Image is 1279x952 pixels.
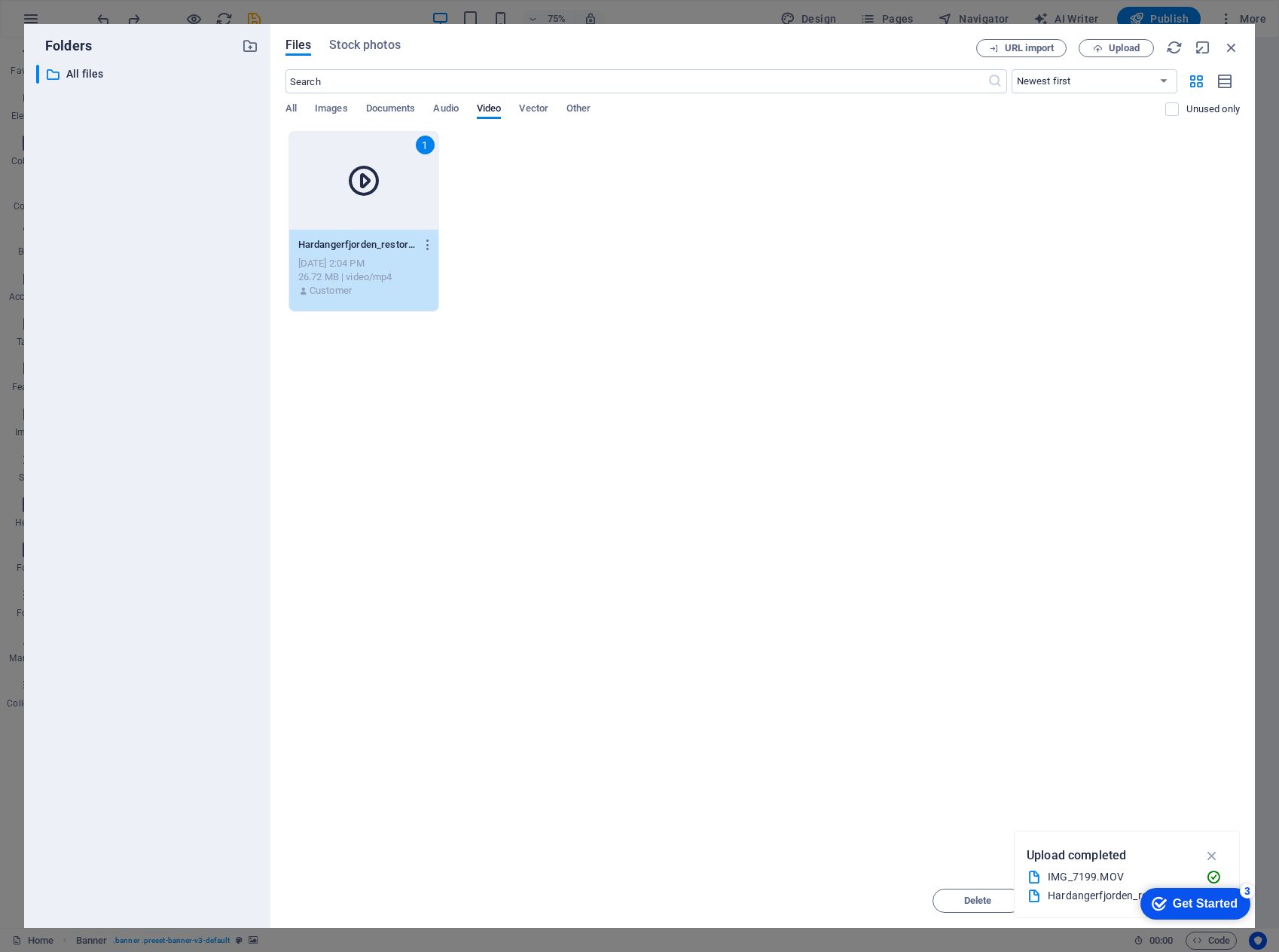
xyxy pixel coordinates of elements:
span: Upload [1109,44,1140,53]
span: Stock photos [329,36,400,54]
div: 26.72 MB | video/mp4 [298,270,429,284]
input: Search [285,69,987,93]
p: Folders [36,36,92,56]
button: URL import [976,39,1067,57]
div: 3 [111,3,127,18]
div: Get Started 3 items remaining, 40% complete [12,8,122,39]
div: 1 [416,136,435,154]
span: Vector [519,99,548,121]
p: Customer [310,284,352,297]
div: IMG_7199.MOV [1048,868,1194,886]
div: Hardangerfjorden_restored.mp4 [1048,887,1194,905]
div: ​ [36,65,39,84]
span: Delete [964,896,992,905]
span: Documents [366,99,416,121]
i: Minimize [1195,39,1211,56]
span: Images [315,99,348,121]
i: Close [1223,39,1240,56]
button: Delete [933,889,1023,913]
button: Upload [1079,39,1154,57]
span: URL import [1005,44,1054,53]
span: Video [477,99,501,121]
p: Upload completed [1027,846,1126,865]
span: Audio [433,99,458,121]
div: Get Started [44,17,109,30]
i: Create new folder [242,38,258,54]
p: Hardangerfjorden_restored-ZJFVWiXI9vX-Me1qzF3Yvw.mp4 [298,238,415,252]
span: All [285,99,297,121]
span: Other [566,99,591,121]
span: Files [285,36,312,54]
p: Displays only files that are not in use on the website. Files added during this session can still... [1186,102,1240,116]
p: All files [66,66,230,83]
div: [DATE] 2:04 PM [298,257,429,270]
i: Reload [1166,39,1183,56]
